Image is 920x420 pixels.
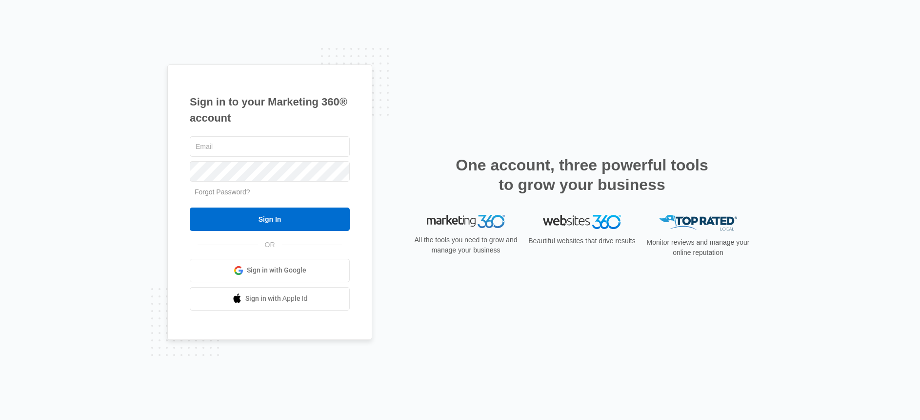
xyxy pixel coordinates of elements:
[247,265,306,275] span: Sign in with Google
[245,294,308,304] span: Sign in with Apple Id
[190,208,350,231] input: Sign In
[411,235,520,255] p: All the tools you need to grow and manage your business
[643,237,753,258] p: Monitor reviews and manage your online reputation
[527,236,637,246] p: Beautiful websites that drive results
[543,215,621,229] img: Websites 360
[190,136,350,157] input: Email
[190,94,350,126] h1: Sign in to your Marketing 360® account
[190,287,350,311] a: Sign in with Apple Id
[427,215,505,229] img: Marketing 360
[258,240,282,250] span: OR
[659,215,737,231] img: Top Rated Local
[453,155,711,194] h2: One account, three powerful tools to grow your business
[190,259,350,282] a: Sign in with Google
[195,188,250,196] a: Forgot Password?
